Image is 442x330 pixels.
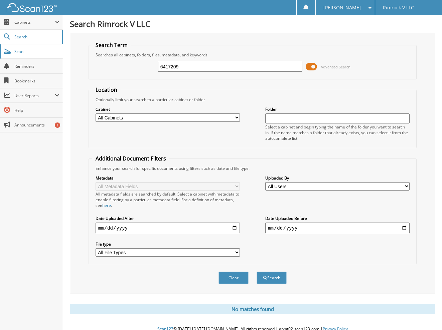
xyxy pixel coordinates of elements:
span: Announcements [14,122,59,128]
span: Scan [14,49,59,54]
h1: Search Rimrock V LLC [70,18,435,29]
label: Date Uploaded Before [265,216,410,221]
span: Search [14,34,58,40]
img: scan123-logo-white.svg [7,3,57,12]
span: Advanced Search [321,64,350,69]
div: All metadata fields are searched by default. Select a cabinet with metadata to enable filtering b... [96,191,240,208]
input: start [96,223,240,233]
span: Reminders [14,63,59,69]
div: No matches found [70,304,435,314]
button: Search [257,272,287,284]
input: end [265,223,410,233]
div: 1 [55,122,60,128]
label: Uploaded By [265,175,410,181]
label: Date Uploaded After [96,216,240,221]
label: Metadata [96,175,240,181]
label: Cabinet [96,106,240,112]
a: here [102,203,111,208]
span: Bookmarks [14,78,59,84]
span: Rimrock V LLC [383,6,414,10]
legend: Additional Document Filters [92,155,169,162]
div: Enhance your search for specific documents using filters such as date and file type. [92,166,413,171]
legend: Location [92,86,121,93]
div: Searches all cabinets, folders, files, metadata, and keywords [92,52,413,58]
span: User Reports [14,93,55,98]
label: Folder [265,106,410,112]
div: Optionally limit your search to a particular cabinet or folder [92,97,413,102]
span: Cabinets [14,19,55,25]
label: File type [96,241,240,247]
div: Select a cabinet and begin typing the name of the folder you want to search in. If the name match... [265,124,410,141]
button: Clear [218,272,249,284]
legend: Search Term [92,41,131,49]
span: [PERSON_NAME] [323,6,361,10]
span: Help [14,107,59,113]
